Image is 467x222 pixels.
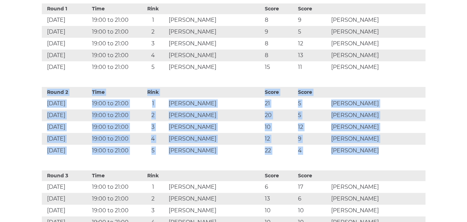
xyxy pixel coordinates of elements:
td: 19:00 to 21:00 [90,145,139,157]
td: 13 [263,193,296,205]
td: 20 [263,109,296,121]
td: [DATE] [42,145,91,157]
td: 9 [296,133,329,145]
td: [PERSON_NAME] [329,193,426,205]
th: Score [263,170,296,181]
td: [PERSON_NAME] [167,50,263,61]
td: 19:00 to 21:00 [90,181,139,193]
td: 10 [296,205,329,216]
td: [DATE] [42,205,91,216]
td: [PERSON_NAME] [167,193,263,205]
td: [DATE] [42,14,91,26]
td: [PERSON_NAME] [167,181,263,193]
td: 5 [296,26,329,38]
td: [PERSON_NAME] [329,26,426,38]
th: Rink [139,170,167,181]
td: 3 [139,38,167,50]
td: 5 [139,61,167,73]
td: 6 [263,181,296,193]
td: [PERSON_NAME] [329,14,426,26]
td: [PERSON_NAME] [329,109,426,121]
td: 8 [263,38,296,50]
td: 19:00 to 21:00 [90,109,139,121]
td: 9 [296,14,329,26]
td: [PERSON_NAME] [167,14,263,26]
th: Score [263,3,296,14]
td: 8 [263,50,296,61]
th: Score [263,87,296,98]
td: 6 [296,193,329,205]
td: 19:00 to 21:00 [90,26,139,38]
th: Round 1 [42,3,91,14]
td: 5 [296,109,329,121]
td: 15 [263,61,296,73]
td: [PERSON_NAME] [329,181,426,193]
td: [PERSON_NAME] [329,121,426,133]
td: [PERSON_NAME] [167,121,263,133]
td: 5 [139,145,167,157]
td: 17 [296,181,329,193]
td: 12 [263,133,296,145]
th: Time [90,170,139,181]
td: 19:00 to 21:00 [90,50,139,61]
td: 19:00 to 21:00 [90,133,139,145]
td: [DATE] [42,38,91,50]
td: [PERSON_NAME] [167,109,263,121]
td: 19:00 to 21:00 [90,38,139,50]
td: 10 [263,205,296,216]
th: Score [296,170,329,181]
th: Rink [139,87,167,98]
td: 2 [139,26,167,38]
td: [DATE] [42,109,91,121]
td: 19:00 to 21:00 [90,61,139,73]
td: 8 [263,14,296,26]
td: 11 [296,61,329,73]
td: 2 [139,193,167,205]
td: 4 [296,145,329,157]
td: [PERSON_NAME] [329,133,426,145]
th: Time [90,87,139,98]
td: [PERSON_NAME] [167,26,263,38]
td: [DATE] [42,121,91,133]
td: [DATE] [42,26,91,38]
td: 4 [139,50,167,61]
td: [DATE] [42,50,91,61]
td: [DATE] [42,181,91,193]
td: 12 [296,121,329,133]
td: [DATE] [42,133,91,145]
th: Rink [139,3,167,14]
td: 13 [296,50,329,61]
td: 2 [139,109,167,121]
th: Round 3 [42,170,91,181]
td: [PERSON_NAME] [167,145,263,157]
td: [PERSON_NAME] [329,61,426,73]
td: [PERSON_NAME] [167,38,263,50]
td: [PERSON_NAME] [329,98,426,109]
td: 19:00 to 21:00 [90,98,139,109]
td: 1 [139,14,167,26]
td: 1 [139,98,167,109]
td: 22 [263,145,296,157]
td: [DATE] [42,61,91,73]
td: [PERSON_NAME] [167,133,263,145]
td: 5 [296,98,329,109]
td: [DATE] [42,193,91,205]
th: Score [296,87,329,98]
td: 4 [139,133,167,145]
th: Time [90,3,139,14]
td: 19:00 to 21:00 [90,193,139,205]
td: [PERSON_NAME] [329,145,426,157]
td: 1 [139,181,167,193]
td: 12 [296,38,329,50]
td: [DATE] [42,98,91,109]
td: [PERSON_NAME] [167,61,263,73]
td: 19:00 to 21:00 [90,14,139,26]
td: 9 [263,26,296,38]
td: [PERSON_NAME] [167,98,263,109]
td: [PERSON_NAME] [329,50,426,61]
th: Score [296,3,329,14]
td: [PERSON_NAME] [329,205,426,216]
td: 21 [263,98,296,109]
td: 19:00 to 21:00 [90,205,139,216]
td: 19:00 to 21:00 [90,121,139,133]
